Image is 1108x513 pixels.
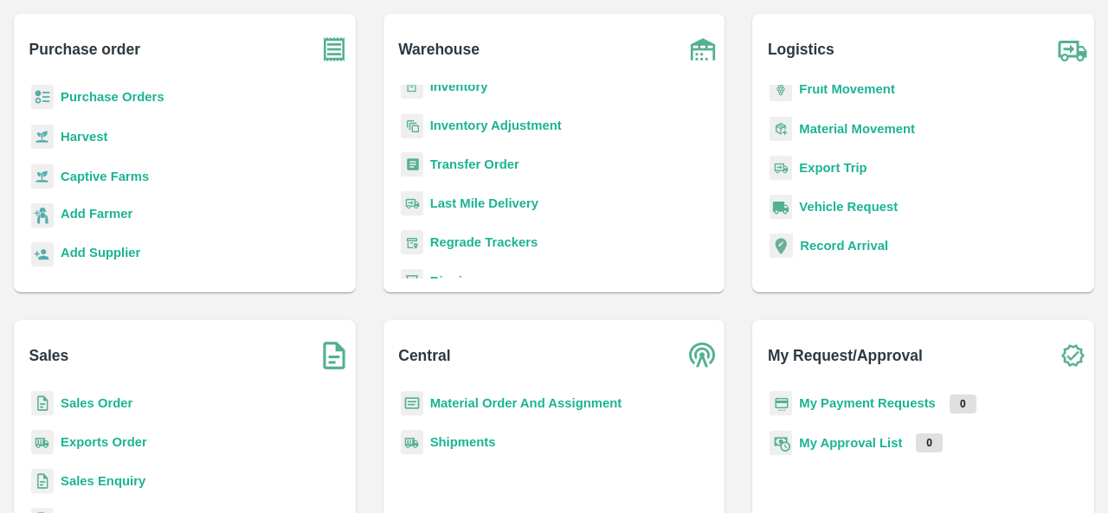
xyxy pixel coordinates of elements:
[800,239,888,253] a: Record Arrival
[401,113,423,138] img: inventory
[401,152,423,177] img: whTransfer
[770,391,792,416] img: payment
[31,469,54,494] img: sales
[430,119,562,132] a: Inventory Adjustment
[916,433,943,452] p: 0
[401,391,423,416] img: centralMaterial
[61,90,164,104] a: Purchase Orders
[61,243,140,266] a: Add Supplier
[770,156,792,181] img: delivery
[29,343,69,368] b: Sales
[770,430,792,456] img: approval
[770,234,793,258] img: recordArrival
[799,436,902,450] a: My Approval List
[799,200,898,214] a: Vehicle Request
[430,80,488,93] a: Inventory
[29,37,140,61] b: Purchase order
[31,124,54,150] img: harvest
[430,235,538,249] a: Regrade Trackers
[312,334,356,377] img: soSales
[401,430,423,455] img: shipments
[401,230,423,255] img: whTracker
[61,474,145,488] a: Sales Enquiry
[799,161,866,175] a: Export Trip
[61,170,149,183] a: Captive Farms
[681,28,725,71] img: warehouse
[401,74,423,99] img: whInventory
[430,274,478,288] a: Binning
[430,157,519,171] a: Transfer Order
[401,191,423,216] img: delivery
[1051,334,1094,377] img: check
[312,28,356,71] img: purchase
[398,343,450,368] b: Central
[31,242,54,267] img: supplier
[430,435,496,449] a: Shipments
[61,207,132,221] b: Add Farmer
[31,430,54,455] img: shipments
[31,85,54,110] img: reciept
[770,77,792,102] img: fruit
[398,37,480,61] b: Warehouse
[799,396,936,410] a: My Payment Requests
[61,246,140,260] b: Add Supplier
[799,122,915,136] a: Material Movement
[1051,28,1094,71] img: truck
[31,391,54,416] img: sales
[61,204,132,228] a: Add Farmer
[681,334,725,377] img: central
[61,396,132,410] a: Sales Order
[31,164,54,189] img: harvest
[430,196,538,210] a: Last Mile Delivery
[770,116,792,142] img: material
[768,343,923,368] b: My Request/Approval
[770,195,792,220] img: vehicle
[430,396,622,410] a: Material Order And Assignment
[61,130,107,144] a: Harvest
[31,203,54,228] img: farmer
[950,394,976,414] p: 0
[61,435,147,449] a: Exports Order
[768,37,834,61] b: Logistics
[799,82,895,96] a: Fruit Movement
[401,269,423,293] img: bin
